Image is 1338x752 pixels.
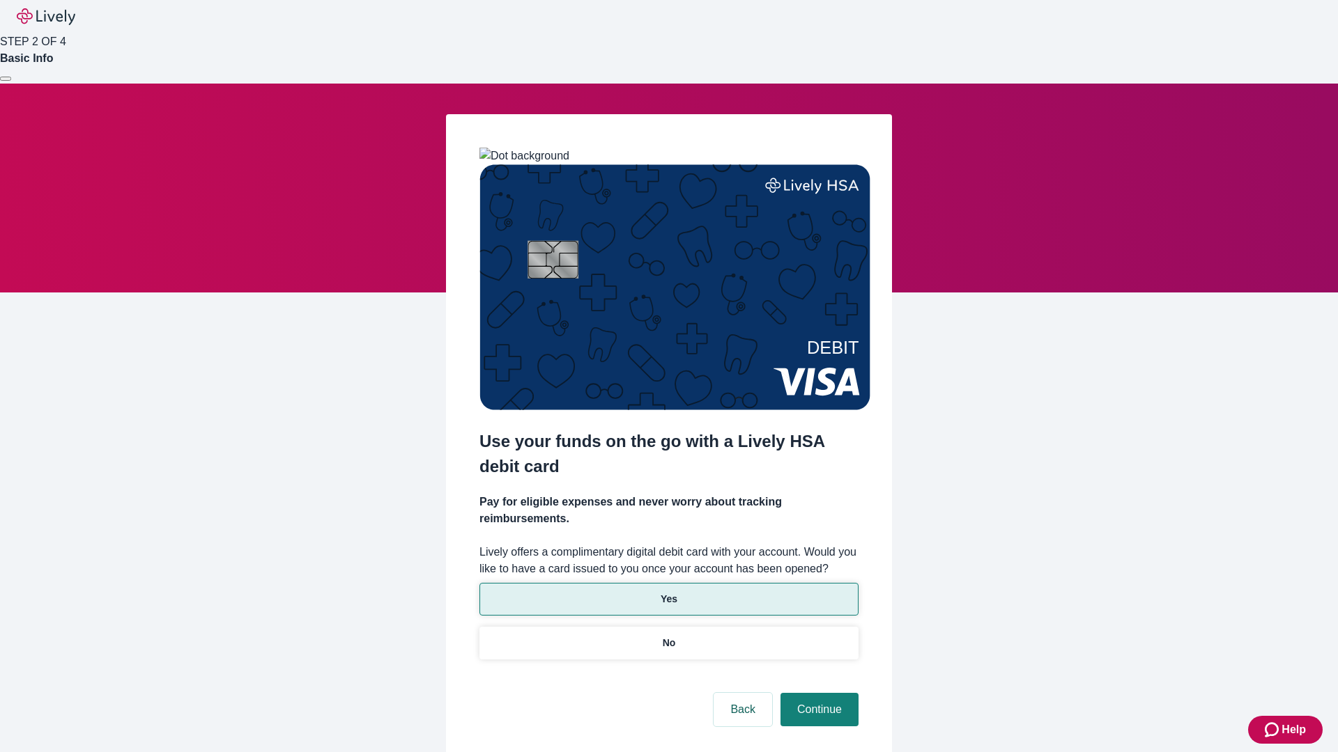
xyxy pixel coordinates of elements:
[479,583,859,616] button: Yes
[1282,721,1306,738] span: Help
[1248,716,1323,744] button: Zendesk support iconHelp
[479,148,569,164] img: Dot background
[663,636,676,650] p: No
[479,627,859,659] button: No
[479,429,859,479] h2: Use your funds on the go with a Lively HSA debit card
[479,544,859,577] label: Lively offers a complimentary digital debit card with your account. Would you like to have a card...
[661,592,677,606] p: Yes
[479,494,859,527] h4: Pay for eligible expenses and never worry about tracking reimbursements.
[17,8,75,25] img: Lively
[714,693,772,726] button: Back
[1265,721,1282,738] svg: Zendesk support icon
[780,693,859,726] button: Continue
[479,164,870,410] img: Debit card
